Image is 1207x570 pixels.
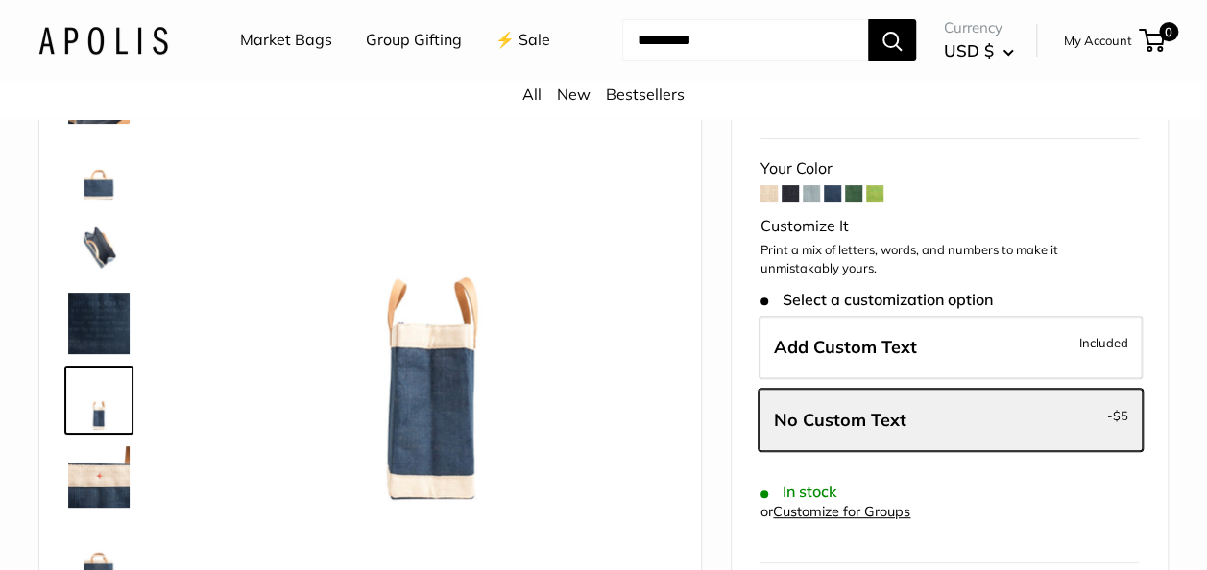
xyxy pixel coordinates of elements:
div: Customize It [760,212,1139,241]
iframe: Sign Up via Text for Offers [15,497,205,555]
span: Included [1079,331,1128,354]
span: USD $ [944,40,994,60]
label: Add Custom Text [759,316,1143,379]
img: Apolis [38,26,168,54]
a: Group Gifting [366,26,462,55]
button: USD $ [944,36,1014,66]
div: or [760,499,910,525]
a: All [522,84,542,104]
a: Market Bags [240,26,332,55]
img: Petite Market Bag in Navy [68,446,130,508]
a: Petite Market Bag in Navy [64,366,133,435]
span: 0 [1159,22,1178,41]
span: Add Custom Text [774,336,917,358]
img: Petite Market Bag in Navy [193,32,672,511]
a: Customize for Groups [773,503,910,520]
button: Search [868,19,916,61]
span: $5 [1113,408,1128,423]
a: Petite Market Bag in Navy [64,289,133,358]
span: In stock [760,483,836,501]
span: No Custom Text [774,409,906,431]
a: description_Spacious inner area with room for everything. Plus water-resistant lining. [64,212,133,281]
img: Petite Market Bag in Navy [68,369,130,431]
a: ⚡️ Sale [495,26,550,55]
a: 0 [1141,29,1165,52]
a: Bestsellers [606,84,685,104]
label: Leave Blank [759,389,1143,452]
span: - [1107,404,1128,427]
p: Print a mix of letters, words, and numbers to make it unmistakably yours. [760,241,1139,278]
a: Petite Market Bag in Navy [64,442,133,511]
input: Search... [622,19,868,61]
a: New [557,84,591,104]
img: Petite Market Bag in Navy [68,293,130,354]
div: Your Color [760,154,1139,183]
a: description_Seal of authenticity printed on the backside of every bag. [64,135,133,204]
img: description_Spacious inner area with room for everything. Plus water-resistant lining. [68,216,130,277]
span: Select a customization option [760,291,992,309]
span: Currency [944,14,1014,41]
img: description_Seal of authenticity printed on the backside of every bag. [68,139,130,201]
a: My Account [1064,29,1132,52]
